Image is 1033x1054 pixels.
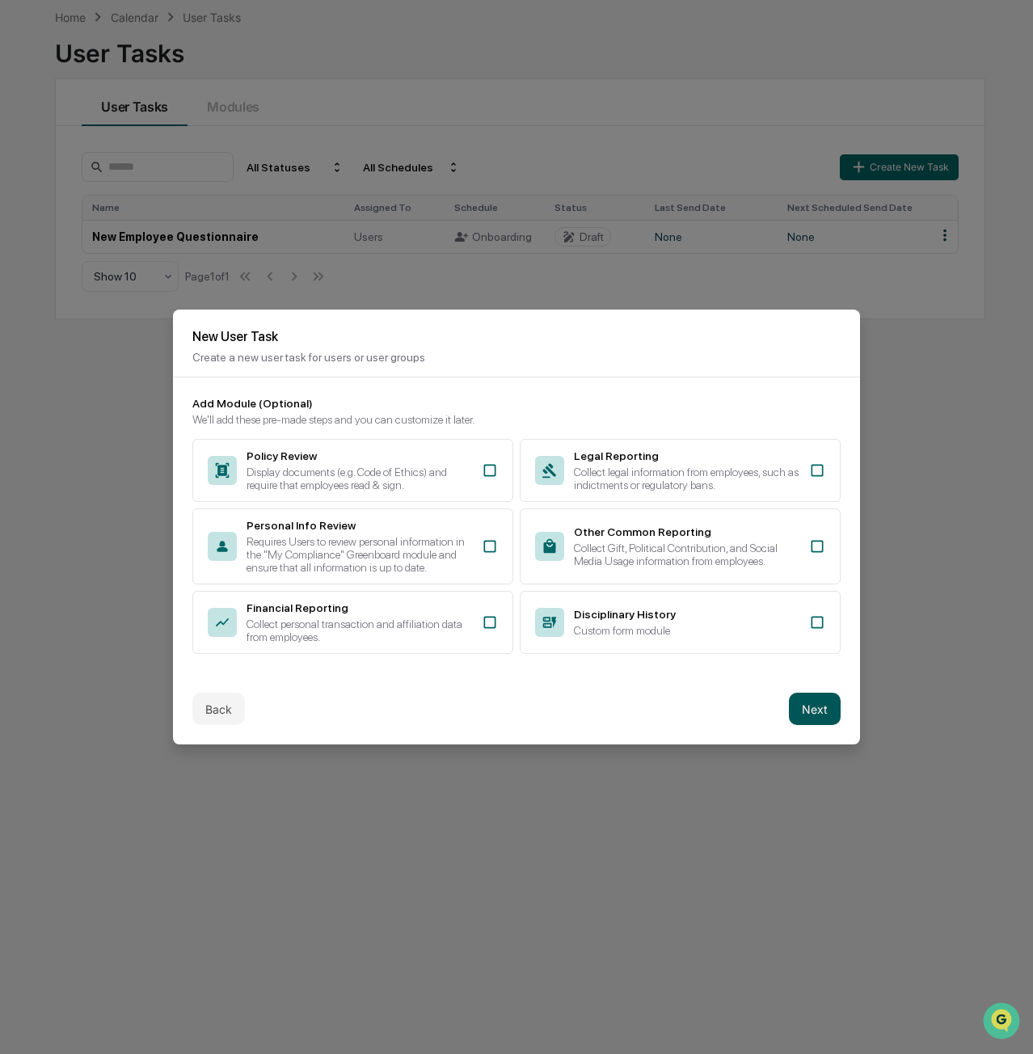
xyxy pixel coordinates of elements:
[105,422,286,461] div: More than happy to hop on a call if that's easier. Thanks!
[574,449,799,462] div: Legal Reporting
[981,1001,1025,1044] iframe: Open customer support
[247,618,472,643] div: Collect personal transaction and affiliation data from employees.
[247,449,472,462] div: Policy Review
[42,13,61,32] img: Go home
[574,608,799,621] div: Disciplinary History
[247,519,472,532] div: Personal Info Review
[192,693,245,725] button: Back
[280,498,299,517] button: Send
[247,466,472,491] div: Display documents (e.g. Code of Ethics) and require that employees read & sign.
[247,535,472,574] div: Requires Users to review personal information in the "My Compliance" Greenboard module and ensure...
[105,5,286,179] div: Hello - i wanted to start creating an annual questionnaire/attestation. once created, rather than...
[192,397,841,410] div: Add Module (Optional)
[574,542,799,567] div: Collect Gift, Political Contribution, and Social Media Usage information from employees.
[192,351,841,364] p: Create a new user task for users or user groups
[789,693,841,725] button: Next
[105,202,286,260] div: additionally, can i change the task type once it's been created as long as it's not active?
[574,525,799,538] div: Other Common Reporting
[192,413,841,426] div: We'll add these pre-made steps and you can customize it later.
[247,601,472,614] div: Financial Reporting
[105,283,286,399] div: is there a way to create a new attestation without assigning it to any users? the goal is to buil...
[192,329,841,344] h2: New User Task
[574,466,799,491] div: Collect legal information from employees, such as indictments or regulatory bans.
[16,13,36,32] button: back
[574,624,799,637] div: Custom form module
